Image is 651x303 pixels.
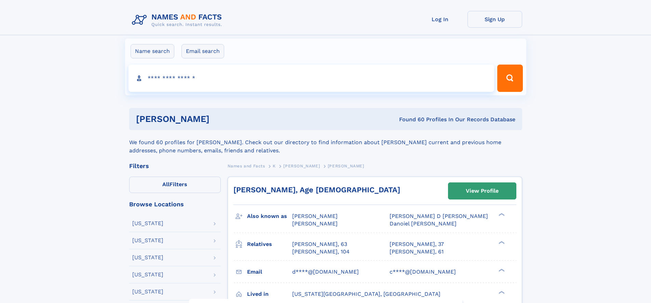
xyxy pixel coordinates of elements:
div: ❯ [497,240,505,245]
div: Found 60 Profiles In Our Records Database [304,116,515,123]
span: [PERSON_NAME] D [PERSON_NAME] [390,213,488,219]
span: K [273,164,276,168]
div: [US_STATE] [132,255,163,260]
span: [PERSON_NAME] [283,164,320,168]
div: [US_STATE] [132,221,163,226]
a: [PERSON_NAME], Age [DEMOGRAPHIC_DATA] [233,185,400,194]
label: Email search [181,44,224,58]
h3: Email [247,266,292,278]
h3: Lived in [247,288,292,300]
div: Browse Locations [129,201,221,207]
h3: Also known as [247,210,292,222]
a: Sign Up [467,11,522,28]
a: [PERSON_NAME], 63 [292,240,347,248]
div: ❯ [497,290,505,294]
div: Filters [129,163,221,169]
img: Logo Names and Facts [129,11,228,29]
span: [PERSON_NAME] [292,220,338,227]
label: Name search [131,44,174,58]
label: Filters [129,177,221,193]
span: [PERSON_NAME] [292,213,338,219]
div: [US_STATE] [132,272,163,277]
h1: [PERSON_NAME] [136,115,304,123]
span: Danoiel [PERSON_NAME] [390,220,457,227]
span: [PERSON_NAME] [328,164,364,168]
a: View Profile [448,183,516,199]
div: ❯ [497,212,505,217]
button: Search Button [497,65,523,92]
a: Names and Facts [228,162,265,170]
span: [US_STATE][GEOGRAPHIC_DATA], [GEOGRAPHIC_DATA] [292,291,440,297]
div: ❯ [497,268,505,272]
a: K [273,162,276,170]
a: [PERSON_NAME], 61 [390,248,444,256]
a: Log In [413,11,467,28]
span: All [162,181,169,188]
div: [US_STATE] [132,289,163,294]
input: search input [128,65,494,92]
a: [PERSON_NAME], 37 [390,240,444,248]
h3: Relatives [247,238,292,250]
div: View Profile [466,183,499,199]
div: We found 60 profiles for [PERSON_NAME]. Check out our directory to find information about [PERSON... [129,130,522,155]
a: [PERSON_NAME] [283,162,320,170]
div: [US_STATE] [132,238,163,243]
a: [PERSON_NAME], 104 [292,248,350,256]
